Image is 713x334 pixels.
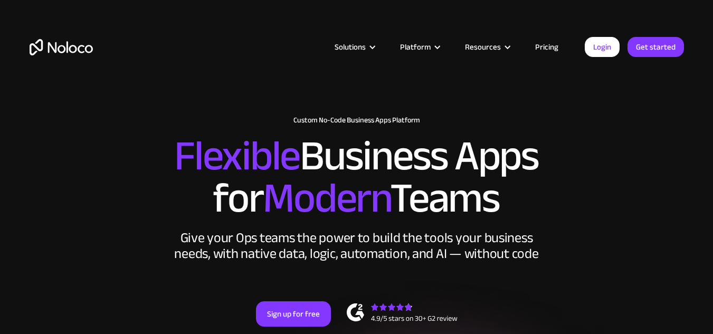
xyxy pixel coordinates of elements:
[522,40,572,54] a: Pricing
[452,40,522,54] div: Resources
[465,40,501,54] div: Resources
[585,37,620,57] a: Login
[335,40,366,54] div: Solutions
[30,39,93,55] a: home
[321,40,387,54] div: Solutions
[30,116,684,125] h1: Custom No-Code Business Apps Platform
[263,159,390,237] span: Modern
[172,230,541,262] div: Give your Ops teams the power to build the tools your business needs, with native data, logic, au...
[174,117,300,195] span: Flexible
[387,40,452,54] div: Platform
[30,135,684,220] h2: Business Apps for Teams
[400,40,431,54] div: Platform
[628,37,684,57] a: Get started
[256,301,331,327] a: Sign up for free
